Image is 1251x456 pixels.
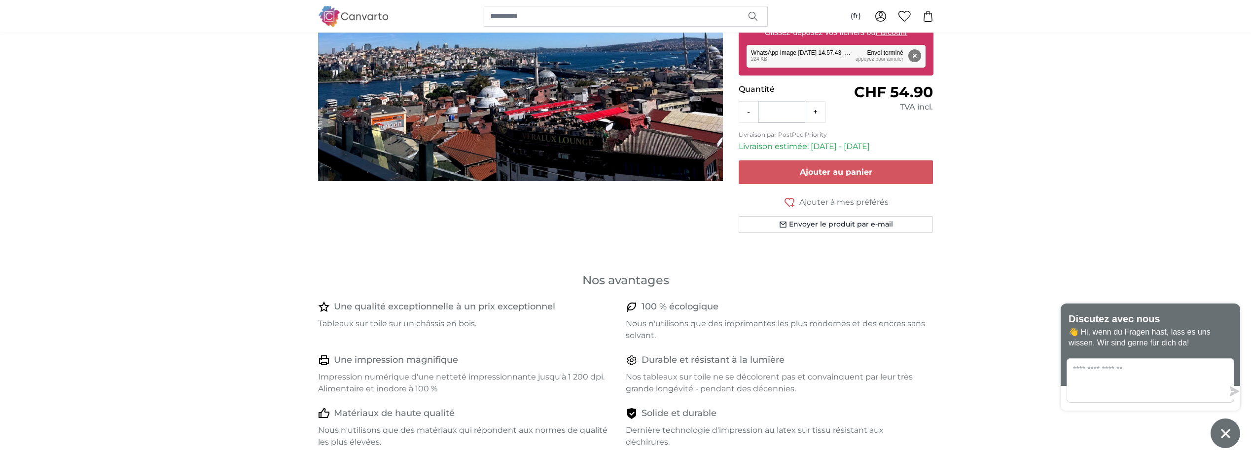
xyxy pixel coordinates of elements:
[642,407,716,420] h4: Solide et durable
[739,196,933,208] button: Ajouter à mes préférés
[739,131,933,139] p: Livraison par PostPac Priority
[318,424,618,448] p: Nous n'utilisons que des matériaux qui répondent aux normes de qualité les plus élevées.
[626,318,926,342] p: Nous n'utilisons que des imprimantes les plus modernes et des encres sans solvant.
[334,300,555,314] h4: Une qualité exceptionnelle à un prix exceptionnel
[642,300,718,314] h4: 100 % écologique
[739,160,933,184] button: Ajouter au panier
[739,141,933,152] p: Livraison estimée: [DATE] - [DATE]
[800,167,872,177] span: Ajouter au panier
[626,371,926,395] p: Nos tableaux sur toile ne se décolorent pas et convainquent par leur très grande longévité - pend...
[739,83,836,95] p: Quantité
[836,101,933,113] div: TVA incl.
[334,353,458,367] h4: Une impression magnifique
[626,424,926,448] p: Dernière technologie d'impression au latex sur tissu résistant aux déchirures.
[334,407,455,420] h4: Matériaux de haute qualité
[805,102,825,122] button: +
[642,353,785,367] h4: Durable et résistant à la lumière
[739,216,933,233] button: Envoyer le produit par e-mail
[760,23,911,42] label: Glissez-déposez vos fichiers ou
[318,6,389,26] img: Canvarto
[1058,304,1243,448] inbox-online-store-chat: Chat de la boutique en ligne Shopify
[799,196,889,208] span: Ajouter à mes préférés
[318,371,618,395] p: Impression numérique d'une netteté impressionnante jusqu'à 1 200 dpi. Alimentaire et inodore à 100 %
[318,272,933,288] h3: Nos avantages
[318,318,618,330] p: Tableaux sur toile sur un châssis en bois.
[739,102,758,122] button: -
[854,83,933,101] span: CHF 54.90
[843,7,869,25] button: (fr)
